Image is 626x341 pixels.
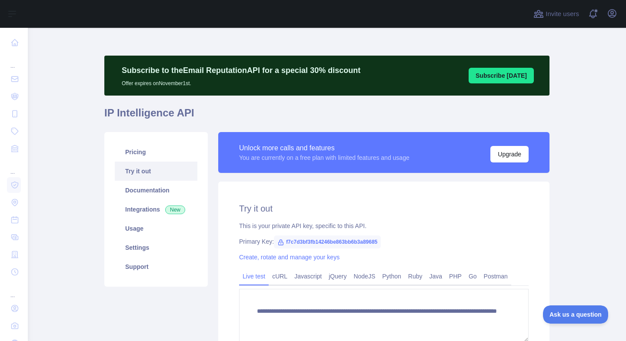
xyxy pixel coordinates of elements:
button: Invite users [532,7,581,21]
h1: IP Intelligence API [104,106,549,127]
a: NodeJS [350,269,379,283]
a: Create, rotate and manage your keys [239,254,340,261]
div: You are currently on a free plan with limited features and usage [239,153,410,162]
div: ... [7,52,21,70]
div: ... [7,281,21,299]
a: Postman [480,269,511,283]
a: cURL [269,269,291,283]
div: ... [7,158,21,175]
a: Usage [115,219,197,238]
a: jQuery [325,269,350,283]
iframe: Toggle Customer Support [543,305,609,324]
a: Live test [239,269,269,283]
a: Go [465,269,480,283]
a: Javascript [291,269,325,283]
a: Try it out [115,162,197,181]
a: Support [115,257,197,276]
h2: Try it out [239,202,529,215]
a: Ruby [405,269,426,283]
button: Subscribe [DATE] [469,68,534,83]
button: Upgrade [490,146,529,162]
a: Pricing [115,142,197,162]
a: PHP [446,269,465,283]
a: Settings [115,238,197,257]
span: f7c7d3bf3fb14246be863bb6b3a89685 [274,235,381,248]
a: Integrations New [115,200,197,219]
span: Invite users [546,9,579,19]
p: Offer expires on November 1st. [122,76,360,87]
div: Unlock more calls and features [239,143,410,153]
a: Python [379,269,405,283]
div: Primary Key: [239,237,529,246]
p: Subscribe to the Email Reputation API for a special 30 % discount [122,64,360,76]
a: Documentation [115,181,197,200]
span: New [165,205,185,214]
a: Java [426,269,446,283]
div: This is your private API key, specific to this API. [239,222,529,230]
